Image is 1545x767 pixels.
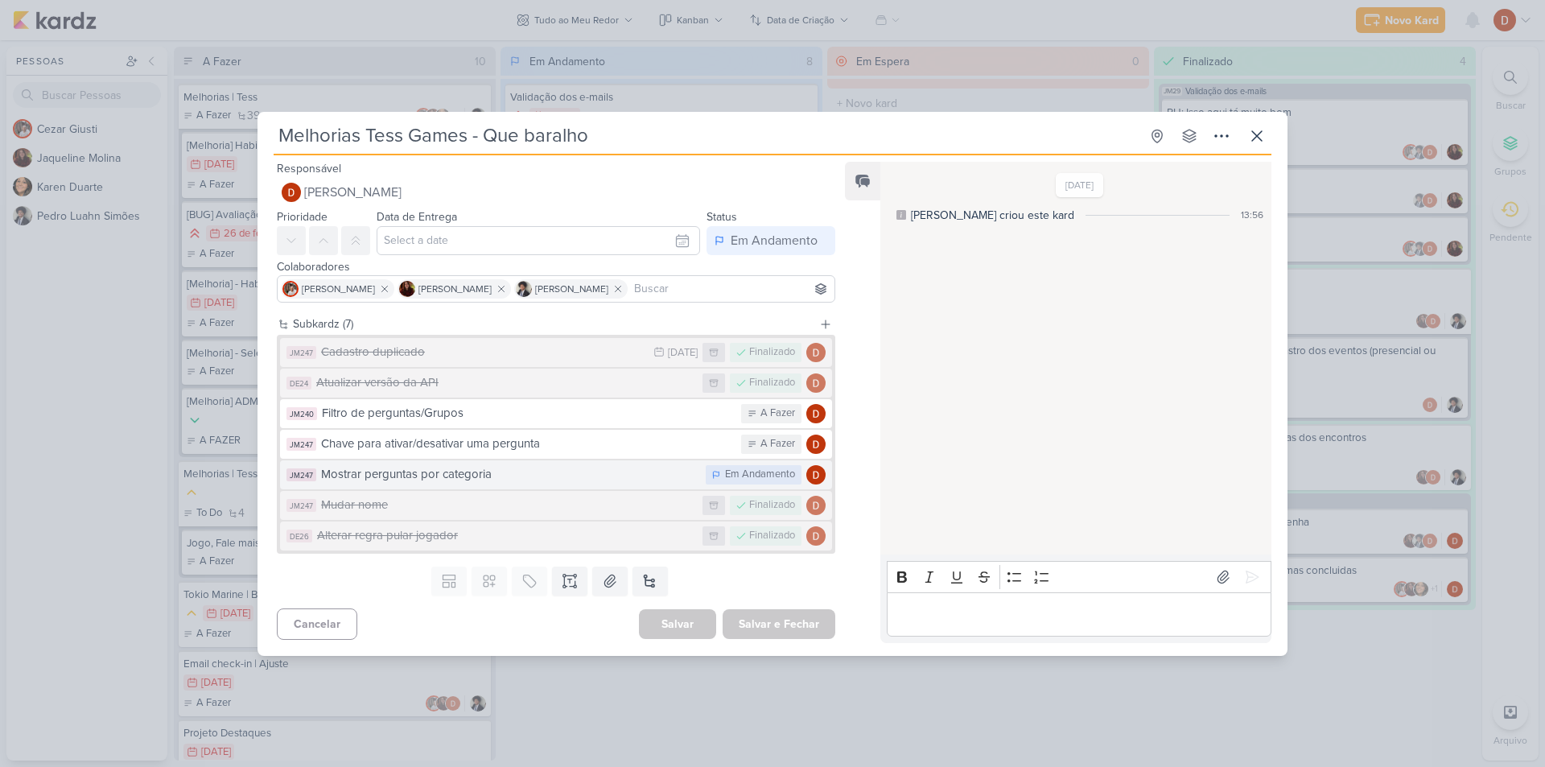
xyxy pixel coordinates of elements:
div: Chave para ativar/desativar uma pergunta [321,435,733,453]
div: JM247 [286,468,316,481]
div: Finalizado [749,528,795,544]
button: [PERSON_NAME] [277,178,835,207]
div: Finalizado [749,344,795,361]
img: Cezar Giusti [282,281,299,297]
button: Em Andamento [707,226,835,255]
div: Em Andamento [731,231,818,250]
div: Finalizado [749,497,795,513]
div: Colaboradores [277,258,835,275]
div: Subkardz (7) [293,315,813,332]
div: Editor toolbar [887,561,1271,592]
input: Buscar [631,279,831,299]
div: Mudar nome [321,496,694,514]
label: Responsável [277,162,341,175]
img: Davi Elias Teixeira [806,435,826,454]
div: Filtro de perguntas/Grupos [322,404,733,423]
button: JM247 Mudar nome Finalizado [280,491,832,520]
img: Davi Elias Teixeira [806,404,826,423]
label: Status [707,210,737,224]
div: Cadastro duplicado [321,343,645,361]
div: JM247 [286,499,316,512]
button: JM240 Filtro de perguntas/Grupos A Fazer [280,399,832,428]
div: 13:56 [1241,208,1263,222]
div: Editor editing area: main [887,592,1271,637]
img: Davi Elias Teixeira [806,496,826,515]
div: Em Andamento [725,467,795,483]
button: Cancelar [277,608,357,640]
label: Data de Entrega [377,210,457,224]
input: Select a date [377,226,700,255]
img: Pedro Luahn Simões [516,281,532,297]
button: JM247 Cadastro duplicado [DATE] Finalizado [280,338,832,367]
div: DE24 [286,377,311,390]
button: DE24 Atualizar versão da API Finalizado [280,369,832,398]
div: JM247 [286,346,316,359]
span: [PERSON_NAME] [418,282,492,296]
img: Davi Elias Teixeira [806,465,826,485]
div: DE26 [286,530,312,542]
div: Alterar regra pular jogador [317,526,694,545]
span: [PERSON_NAME] [535,282,608,296]
div: JM247 [286,438,316,451]
div: Finalizado [749,375,795,391]
div: [DATE] [668,348,698,358]
label: Prioridade [277,210,328,224]
div: Mostrar perguntas por categoria [321,465,698,484]
img: Davi Elias Teixeira [806,343,826,362]
button: DE26 Alterar regra pular jogador Finalizado [280,522,832,551]
button: JM247 Chave para ativar/desativar uma pergunta A Fazer [280,430,832,459]
div: JM240 [286,407,317,420]
img: Davi Elias Teixeira [806,526,826,546]
div: Atualizar versão da API [316,373,694,392]
input: Kard Sem Título [274,122,1139,151]
div: [PERSON_NAME] criou este kard [911,207,1074,224]
span: [PERSON_NAME] [304,183,402,202]
div: A Fazer [760,406,795,422]
span: [PERSON_NAME] [302,282,375,296]
img: Davi Elias Teixeira [282,183,301,202]
img: Jaqueline Molina [399,281,415,297]
div: A Fazer [760,436,795,452]
button: JM247 Mostrar perguntas por categoria Em Andamento [280,460,832,489]
img: Davi Elias Teixeira [806,373,826,393]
